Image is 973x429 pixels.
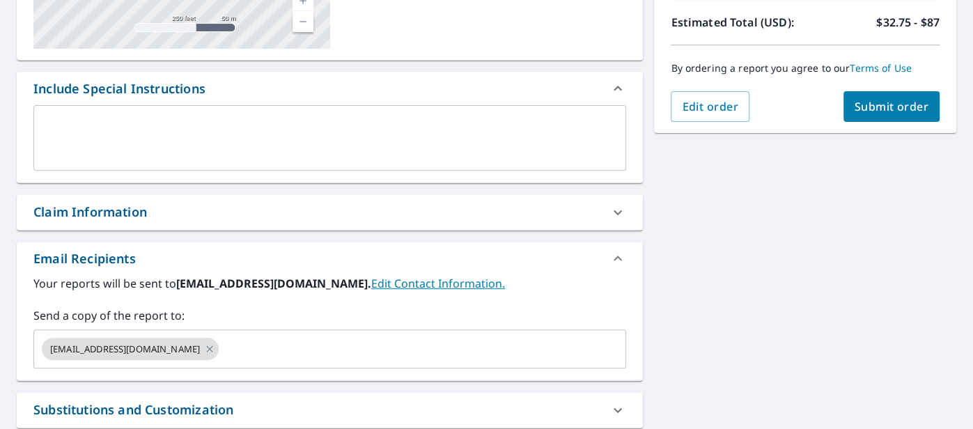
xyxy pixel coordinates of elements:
[33,203,147,221] div: Claim Information
[42,338,219,360] div: [EMAIL_ADDRESS][DOMAIN_NAME]
[293,11,313,32] a: Current Level 17, Zoom Out
[843,91,940,122] button: Submit order
[17,392,643,428] div: Substitutions and Customization
[671,62,940,75] p: By ordering a report you agree to our
[33,275,626,292] label: Your reports will be sent to
[33,307,626,324] label: Send a copy of the report to:
[671,14,805,31] p: Estimated Total (USD):
[17,242,643,275] div: Email Recipients
[33,400,233,419] div: Substitutions and Customization
[17,194,643,230] div: Claim Information
[371,276,505,291] a: EditContactInfo
[176,276,371,291] b: [EMAIL_ADDRESS][DOMAIN_NAME].
[855,99,929,114] span: Submit order
[33,79,205,98] div: Include Special Instructions
[876,14,940,31] p: $32.75 - $87
[682,99,738,114] span: Edit order
[17,72,643,105] div: Include Special Instructions
[33,249,136,268] div: Email Recipients
[850,61,912,75] a: Terms of Use
[42,343,208,356] span: [EMAIL_ADDRESS][DOMAIN_NAME]
[671,91,749,122] button: Edit order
